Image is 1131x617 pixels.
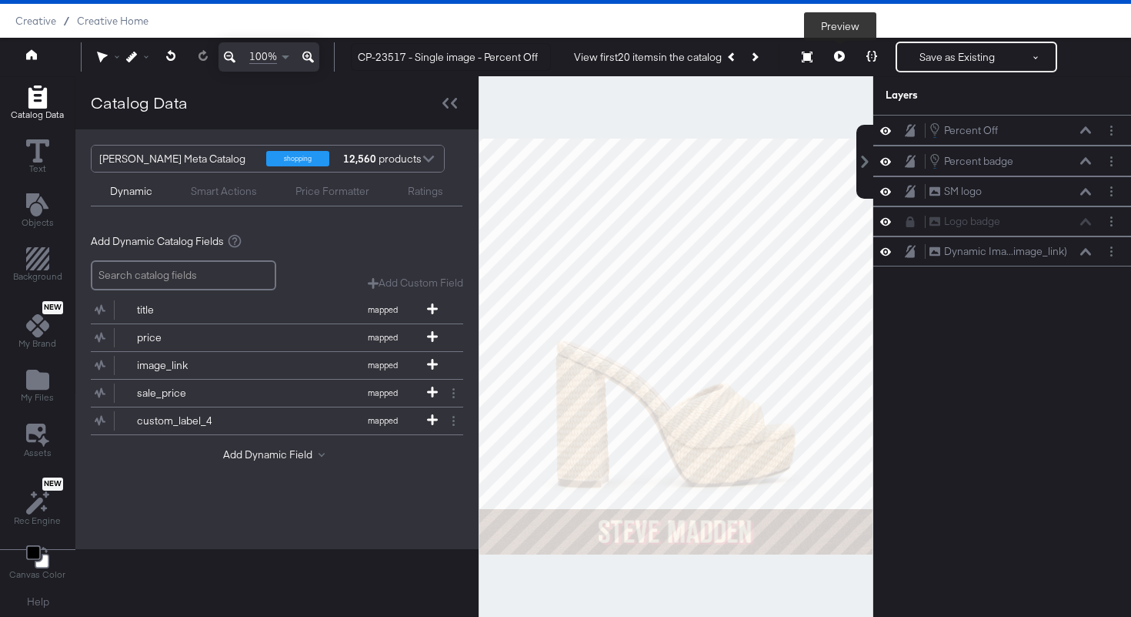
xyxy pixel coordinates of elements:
[91,297,444,324] button: titlemapped
[91,260,276,290] input: Search catalog fields
[11,109,64,121] span: Catalog Data
[99,146,255,172] div: [PERSON_NAME] Meta Catalog
[266,151,329,166] div: shopping
[944,123,998,138] div: Percent Off
[929,243,1068,260] button: Dynamic Ima...image_link)
[1103,153,1119,169] button: Layer Options
[1103,122,1119,139] button: Layer Options
[27,595,49,609] a: Help
[1103,183,1119,200] button: Layer Options
[368,276,463,290] button: Add Custom Field
[249,49,277,64] span: 100%
[137,386,249,401] div: sale_price
[15,419,61,464] button: Assets
[137,303,249,317] div: title
[873,236,1131,267] div: Dynamic Ima...image_link)Layer Options
[929,122,999,139] button: Percent Off
[929,183,983,200] button: SM logo
[5,474,70,531] button: NewRec Engine
[42,303,63,313] span: New
[408,184,443,199] div: Ratings
[886,88,1043,102] div: Layers
[722,43,743,71] button: Previous Product
[22,216,54,229] span: Objects
[9,298,65,355] button: NewMy Brand
[91,407,444,434] button: custom_label_4mapped
[24,447,52,459] span: Assets
[574,50,722,65] div: View first 20 items in the catalog
[743,43,765,71] button: Next Product
[341,146,387,172] div: products
[873,206,1131,236] div: Logo badgeLayer Options
[137,358,249,373] div: image_link
[15,15,56,27] span: Creative
[1103,243,1119,260] button: Layer Options
[91,92,188,114] div: Catalog Data
[13,270,62,283] span: Background
[929,153,1014,169] button: Percent badge
[29,163,46,175] span: Text
[191,184,257,199] div: Smart Actions
[91,380,463,407] div: sale_pricemapped
[1103,213,1119,230] button: Layer Options
[110,184,152,199] div: Dynamic
[137,330,249,345] div: price
[873,176,1131,206] div: SM logoLayer Options
[2,82,73,126] button: Add Rectangle
[340,360,425,371] span: mapped
[91,297,463,324] div: titlemapped
[873,146,1131,176] div: Percent badgeLayer Options
[340,387,425,398] span: mapped
[4,244,72,288] button: Add Rectangle
[77,15,148,27] a: Creative Home
[340,332,425,343] span: mapped
[21,391,54,404] span: My Files
[14,515,61,527] span: Rec Engine
[91,324,444,351] button: pricemapped
[42,479,63,489] span: New
[897,43,1017,71] button: Save as Existing
[91,352,463,379] div: image_linkmapped
[944,184,982,199] div: SM logo
[944,244,1067,259] div: Dynamic Ima...image_link)
[340,304,425,315] span: mapped
[295,184,369,199] div: Price Formatter
[91,234,224,249] span: Add Dynamic Catalog Fields
[56,15,77,27] span: /
[223,448,331,462] button: Add Dynamic Field
[12,189,63,233] button: Add Text
[9,568,65,581] span: Canvas Color
[91,324,463,351] div: pricemapped
[340,415,425,426] span: mapped
[12,365,63,409] button: Add Files
[341,146,379,172] strong: 12,560
[16,588,60,616] button: Help
[91,380,444,407] button: sale_pricemapped
[91,352,444,379] button: image_linkmapped
[873,115,1131,146] div: Percent OffLayer Options
[944,154,1013,169] div: Percent badge
[17,136,58,179] button: Text
[91,407,463,434] div: custom_label_4mapped
[137,414,249,428] div: custom_label_4
[18,337,56,350] span: My Brand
